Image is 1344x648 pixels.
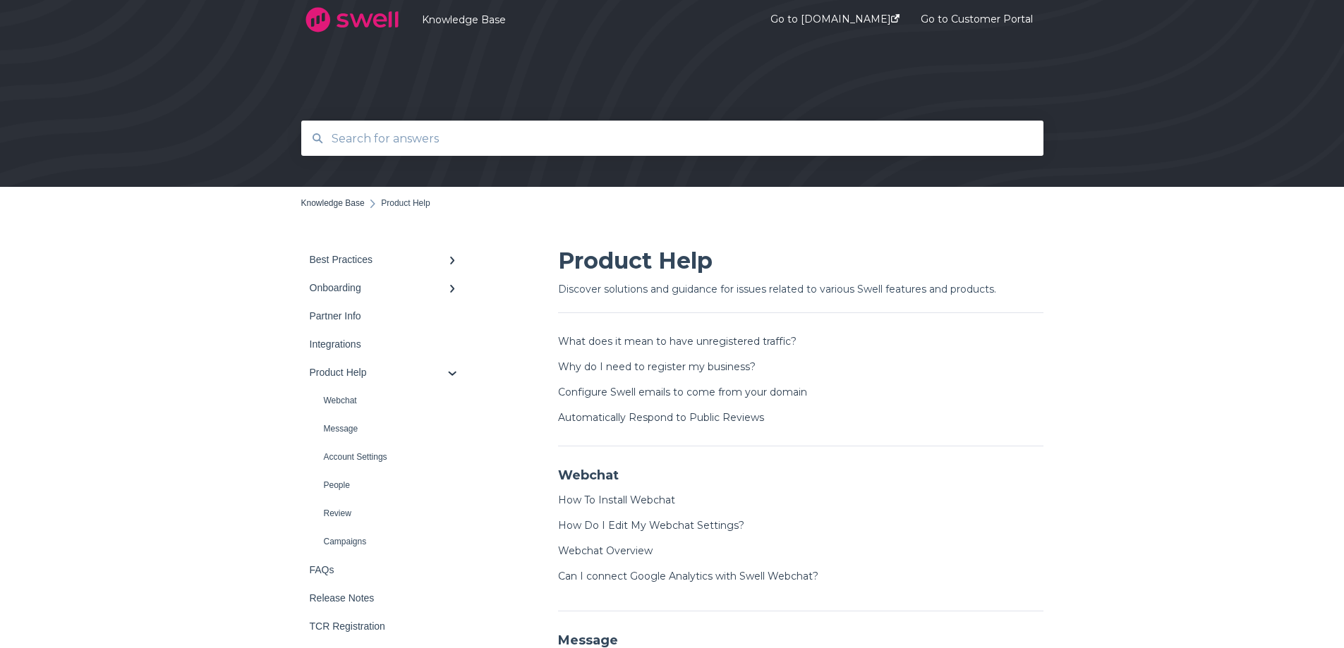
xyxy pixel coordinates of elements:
[558,519,744,532] a: How Do I Edit My Webchat Settings?
[310,254,448,265] div: Best Practices
[301,2,404,37] img: company logo
[558,570,818,582] a: Can I connect Google Analytics with Swell Webchat?
[301,584,471,612] a: Release Notes
[558,494,675,506] a: How To Install Webchat
[558,411,764,424] a: Automatically Respond to Public Reviews
[301,527,471,556] a: Campaigns
[301,302,471,330] a: Partner Info
[301,415,471,443] a: Message
[310,564,448,575] div: FAQs
[323,123,1022,154] input: Search for answers
[301,612,471,640] a: TCR Registration
[301,330,471,358] a: Integrations
[310,338,448,350] div: Integrations
[558,335,797,348] a: What does it mean to have unregistered traffic?
[558,386,807,398] a: Configure Swell emails to come from your domain
[301,198,365,208] a: Knowledge Base
[310,282,448,293] div: Onboarding
[558,466,1043,484] h4: Webchat
[301,386,471,415] a: Webchat
[558,245,1043,276] h1: Product Help
[558,544,653,557] a: Webchat Overview
[310,367,448,378] div: Product Help
[301,499,471,527] a: Review
[310,592,448,604] div: Release Notes
[310,310,448,322] div: Partner Info
[558,360,756,373] a: Why do I need to register my business?
[301,358,471,386] a: Product Help
[422,13,728,26] a: Knowledge Base
[310,621,448,632] div: TCR Registration
[301,443,471,471] a: Account Settings
[301,274,471,302] a: Onboarding
[301,556,471,584] a: FAQs
[301,471,471,499] a: People
[381,198,430,208] span: Product Help
[301,245,471,274] a: Best Practices
[558,281,1043,313] h6: Discover solutions and guidance for issues related to various Swell features and products.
